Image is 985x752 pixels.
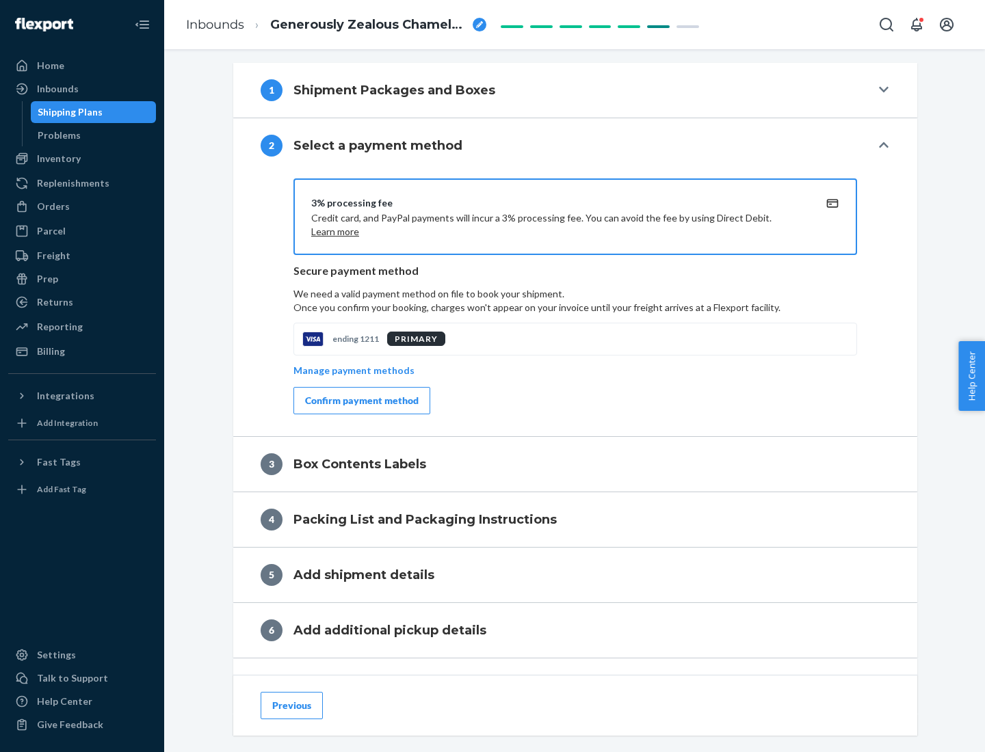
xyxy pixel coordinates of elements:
[8,412,156,434] a: Add Integration
[305,394,419,407] div: Confirm payment method
[37,176,109,190] div: Replenishments
[387,332,445,346] div: PRIMARY
[293,263,857,279] p: Secure payment method
[261,619,283,641] div: 6
[233,603,917,658] button: 6Add additional pickup details
[37,200,70,213] div: Orders
[903,11,930,38] button: Open notifications
[37,455,81,469] div: Fast Tags
[293,364,415,377] p: Manage payment methods
[293,621,486,639] h4: Add additional pickup details
[31,124,157,146] a: Problems
[233,63,917,118] button: 1Shipment Packages and Boxes
[8,340,156,362] a: Billing
[175,5,497,45] ol: breadcrumbs
[37,417,98,429] div: Add Integration
[8,196,156,217] a: Orders
[261,453,283,475] div: 3
[261,79,283,101] div: 1
[8,268,156,290] a: Prep
[38,105,103,119] div: Shipping Plans
[293,455,426,473] h4: Box Contents Labels
[37,648,76,662] div: Settings
[8,220,156,242] a: Parcel
[37,82,79,96] div: Inbounds
[37,671,108,685] div: Talk to Support
[293,287,857,314] p: We need a valid payment method on file to book your shipment.
[293,137,462,155] h4: Select a payment method
[233,658,917,713] button: 7Shipping Quote
[8,55,156,77] a: Home
[8,690,156,712] a: Help Center
[8,385,156,407] button: Integrations
[293,81,495,99] h4: Shipment Packages and Boxes
[8,451,156,473] button: Fast Tags
[8,644,156,666] a: Settings
[31,101,157,123] a: Shipping Plans
[37,345,65,358] div: Billing
[8,479,156,500] a: Add Fast Tag
[186,17,244,32] a: Inbounds
[332,333,379,345] p: ending 1211
[233,492,917,547] button: 4Packing List and Packaging Instructions
[37,272,58,286] div: Prep
[37,295,73,309] div: Returns
[293,511,557,528] h4: Packing List and Packaging Instructions
[15,18,73,31] img: Flexport logo
[233,118,917,173] button: 2Select a payment method
[37,224,66,238] div: Parcel
[37,320,83,334] div: Reporting
[958,341,985,411] button: Help Center
[233,437,917,492] button: 3Box Contents Labels
[8,667,156,689] a: Talk to Support
[261,692,323,719] button: Previous
[37,59,64,72] div: Home
[8,291,156,313] a: Returns
[8,148,156,170] a: Inventory
[261,564,283,586] div: 5
[37,695,92,708] div: Help Center
[8,172,156,194] a: Replenishments
[293,387,430,414] button: Confirm payment method
[311,211,806,239] p: Credit card, and PayPal payments will incur a 3% processing fee. You can avoid the fee by using D...
[8,78,156,100] a: Inbounds
[233,548,917,602] button: 5Add shipment details
[261,135,283,157] div: 2
[37,389,94,403] div: Integrations
[8,245,156,267] a: Freight
[37,249,70,263] div: Freight
[37,718,103,731] div: Give Feedback
[37,152,81,165] div: Inventory
[8,714,156,736] button: Give Feedback
[311,196,806,210] div: 3% processing fee
[293,301,857,314] p: Once you confirm your booking, charges won't appear on your invoice until your freight arrives at...
[270,16,467,34] span: Generously Zealous Chameleon
[129,11,156,38] button: Close Navigation
[933,11,960,38] button: Open account menu
[261,509,283,531] div: 4
[37,483,86,495] div: Add Fast Tag
[873,11,900,38] button: Open Search Box
[8,316,156,338] a: Reporting
[38,129,81,142] div: Problems
[311,225,359,239] button: Learn more
[293,566,434,584] h4: Add shipment details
